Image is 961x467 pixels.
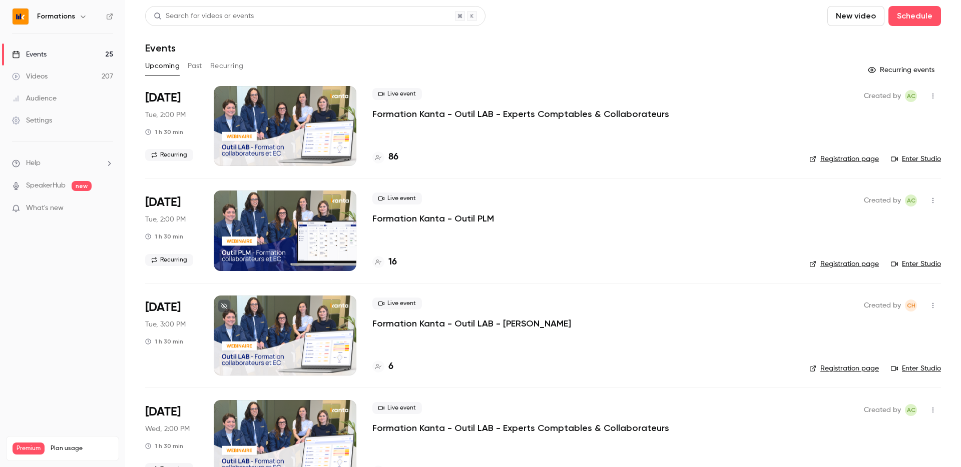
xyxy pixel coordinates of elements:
[905,90,917,102] span: Anaïs Cachelou
[372,212,494,224] a: Formation Kanta - Outil PLM
[145,190,198,270] div: Sep 30 Tue, 2:00 PM (Europe/Paris)
[388,360,393,373] h4: 6
[827,6,884,26] button: New video
[388,255,397,269] h4: 16
[891,154,941,164] a: Enter Studio
[907,299,915,311] span: CH
[907,90,915,102] span: AC
[37,11,75,21] h6: Formations
[145,295,198,375] div: Sep 30 Tue, 3:00 PM (Europe/Paris)
[145,58,180,74] button: Upcoming
[145,404,181,420] span: [DATE]
[864,194,901,206] span: Created by
[372,192,422,204] span: Live event
[145,194,181,210] span: [DATE]
[905,194,917,206] span: Anaïs Cachelou
[145,254,193,266] span: Recurring
[372,422,669,434] a: Formation Kanta - Outil LAB - Experts Comptables & Collaborateurs
[891,259,941,269] a: Enter Studio
[145,232,183,240] div: 1 h 30 min
[372,108,669,120] a: Formation Kanta - Outil LAB - Experts Comptables & Collaborateurs
[863,62,941,78] button: Recurring events
[864,90,901,102] span: Created by
[864,404,901,416] span: Created by
[145,214,186,224] span: Tue, 2:00 PM
[145,110,186,120] span: Tue, 2:00 PM
[145,319,186,329] span: Tue, 3:00 PM
[145,128,183,136] div: 1 h 30 min
[145,90,181,106] span: [DATE]
[809,259,879,269] a: Registration page
[372,317,571,329] a: Formation Kanta - Outil LAB - [PERSON_NAME]
[51,444,113,452] span: Plan usage
[372,297,422,309] span: Live event
[12,115,52,125] div: Settings
[907,194,915,206] span: AC
[145,86,198,166] div: Sep 30 Tue, 2:00 PM (Europe/Paris)
[888,6,941,26] button: Schedule
[26,158,41,168] span: Help
[891,363,941,373] a: Enter Studio
[145,442,183,450] div: 1 h 30 min
[809,363,879,373] a: Registration page
[372,88,422,100] span: Live event
[145,337,183,345] div: 1 h 30 min
[388,150,398,164] h4: 86
[809,154,879,164] a: Registration page
[145,42,176,54] h1: Events
[210,58,244,74] button: Recurring
[12,71,48,81] div: Videos
[154,11,254,21] div: Search for videos or events
[12,158,113,168] li: help-dropdown-opener
[26,203,64,213] span: What's new
[372,402,422,414] span: Live event
[188,58,202,74] button: Past
[13,8,29,24] img: Formations
[372,255,397,269] a: 16
[101,204,113,213] iframe: Noticeable Trigger
[13,442,45,454] span: Premium
[26,180,66,191] a: SpeakerHub
[864,299,901,311] span: Created by
[907,404,915,416] span: AC
[905,404,917,416] span: Anaïs Cachelou
[145,149,193,161] span: Recurring
[12,49,47,59] div: Events
[372,360,393,373] a: 6
[145,299,181,315] span: [DATE]
[905,299,917,311] span: Chloé Hauvel
[12,93,57,103] div: Audience
[72,181,92,191] span: new
[372,150,398,164] a: 86
[145,424,190,434] span: Wed, 2:00 PM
